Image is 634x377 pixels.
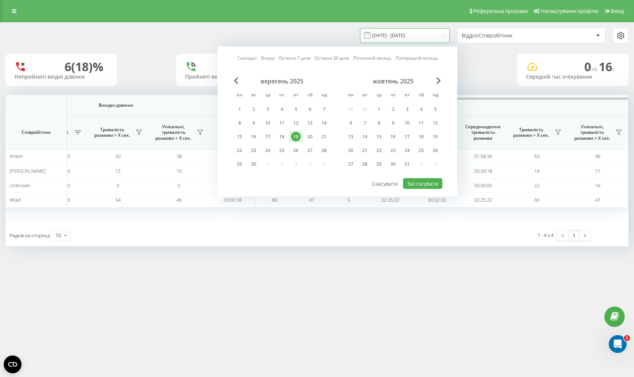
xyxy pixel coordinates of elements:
[178,182,180,189] span: 0
[428,145,442,156] div: нд 26 жовт 2025 р.
[237,54,257,62] a: Сьогодні
[247,145,261,156] div: вт 23 вер 2025 р.
[416,132,426,142] div: 18
[624,335,630,341] span: 1
[428,131,442,142] div: нд 19 жовт 2025 р.
[374,118,384,128] div: 8
[403,178,442,189] button: Застосувати
[289,104,303,115] div: пт 5 вер 2025 р.
[317,145,331,156] div: нд 28 вер 2025 р.
[305,118,315,128] div: 13
[277,118,287,128] div: 11
[215,127,250,138] span: Середній час очікування
[345,90,356,101] abbr: понеділок
[235,118,244,128] div: 8
[534,182,539,189] span: 22
[346,132,356,142] div: 13
[595,182,600,189] span: 16
[416,105,426,114] div: 4
[289,118,303,129] div: пт 12 вер 2025 р.
[303,104,317,115] div: сб 6 вер 2025 р.
[611,8,624,14] span: Вихід
[10,182,30,189] span: Unknown
[400,104,414,115] div: пт 3 жовт 2025 р.
[414,104,428,115] div: сб 4 жовт 2025 р.
[319,105,329,114] div: 7
[541,8,598,14] span: Налаштування профілю
[247,118,261,129] div: вт 9 вер 2025 р.
[275,118,289,129] div: чт 11 вер 2025 р.
[317,118,331,129] div: нд 14 вер 2025 р.
[430,118,440,128] div: 12
[263,118,273,128] div: 10
[388,132,398,142] div: 16
[209,178,256,193] td: 00:00:00
[360,132,370,142] div: 14
[571,124,613,141] span: Унікальні, тривалість розмови > Х сек.
[289,131,303,142] div: пт 19 вер 2025 р.
[460,178,506,193] td: 00:00:00
[353,54,392,62] a: Поточний місяць
[595,168,600,174] span: 11
[291,146,301,155] div: 26
[386,104,400,115] div: чт 2 жовт 2025 р.
[232,159,247,170] div: пн 29 вер 2025 р.
[400,145,414,156] div: пт 24 жовт 2025 р.
[319,132,329,142] div: 21
[115,168,120,174] span: 12
[386,131,400,142] div: чт 16 жовт 2025 р.
[116,182,119,189] span: 0
[318,90,330,101] abbr: неділя
[400,159,414,170] div: пт 31 жовт 2025 р.
[304,90,316,101] abbr: субота
[234,90,245,101] abbr: понеділок
[261,104,275,115] div: ср 3 вер 2025 р.
[372,104,386,115] div: ср 1 жовт 2025 р.
[346,118,356,128] div: 6
[396,54,438,62] a: Попередній місяць
[289,145,303,156] div: пт 26 вер 2025 р.
[430,105,440,114] div: 5
[14,74,108,80] div: Неприйняті вхідні дзвінки
[291,132,301,142] div: 19
[609,335,627,353] iframe: Intercom live chat
[372,159,386,170] div: ср 29 жовт 2025 р.
[386,118,400,129] div: чт 9 жовт 2025 р.
[538,231,554,239] div: 1 - 4 з 4
[305,146,315,155] div: 27
[10,153,23,159] span: Artem
[262,90,273,101] abbr: середа
[277,132,287,142] div: 18
[67,168,70,174] span: 0
[360,159,370,169] div: 28
[263,105,273,114] div: 3
[374,132,384,142] div: 15
[67,182,70,189] span: 0
[277,146,287,155] div: 25
[249,132,258,142] div: 16
[232,145,247,156] div: пн 22 вер 2025 р.
[277,105,287,114] div: 4
[232,131,247,142] div: пн 15 вер 2025 р.
[402,105,412,114] div: 3
[249,118,258,128] div: 9
[413,193,460,207] td: 00:02:33
[152,124,195,141] span: Унікальні, тривалість розмови > Х сек.
[358,159,372,170] div: вт 28 жовт 2025 р.
[91,127,133,138] span: Тривалість розмови > Х сек.
[176,168,182,174] span: 10
[319,118,329,128] div: 14
[402,159,412,169] div: 31
[358,131,372,142] div: вт 14 жовт 2025 р.
[360,146,370,155] div: 21
[568,230,579,241] a: 1
[599,59,615,75] span: 16
[416,146,426,155] div: 25
[276,90,287,101] abbr: четвер
[344,131,358,142] div: пн 13 жовт 2025 р.
[303,131,317,142] div: сб 20 вер 2025 р.
[309,196,314,203] span: 47
[291,105,301,114] div: 5
[359,90,370,101] abbr: вівторок
[261,131,275,142] div: ср 17 вер 2025 р.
